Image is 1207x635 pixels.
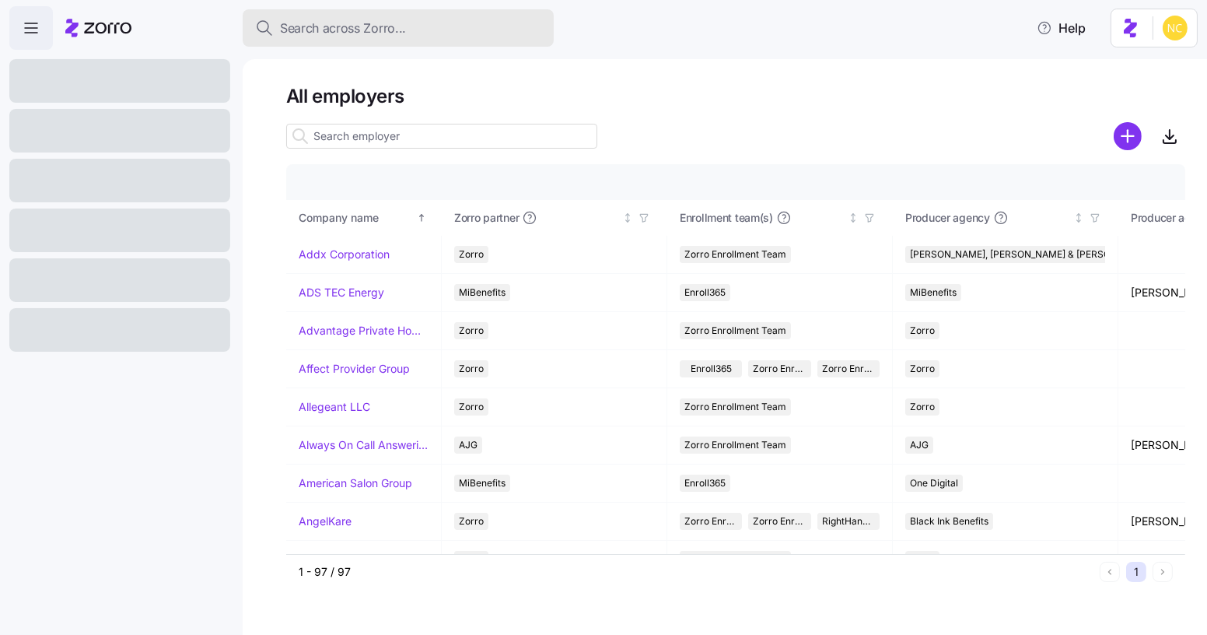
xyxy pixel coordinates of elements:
[691,360,732,377] span: Enroll365
[299,209,414,226] div: Company name
[299,323,429,339] a: Advantage Private Home Care
[459,246,484,263] span: Zorro
[299,514,352,529] a: AngelKare
[459,322,484,339] span: Zorro
[459,398,484,416] span: Zorro
[1131,210,1207,226] span: Producer agent
[1100,562,1120,582] button: Previous page
[684,437,786,454] span: Zorro Enrollment Team
[459,284,506,301] span: MiBenefits
[1024,12,1098,44] button: Help
[299,564,1093,580] div: 1 - 97 / 97
[459,551,484,568] span: Zorro
[667,200,893,236] th: Enrollment team(s)Not sorted
[910,398,935,416] span: Zorro
[753,360,806,377] span: Zorro Enrollment Team
[299,475,412,491] a: American Salon Group
[280,19,406,38] span: Search across Zorro...
[822,360,875,377] span: Zorro Enrollment Experts
[684,246,786,263] span: Zorro Enrollment Team
[622,212,633,223] div: Not sorted
[1114,122,1142,150] svg: add icon
[299,285,384,300] a: ADS TEC Energy
[910,513,988,530] span: Black Ink Benefits
[459,513,484,530] span: Zorro
[1037,19,1086,37] span: Help
[299,552,380,567] a: Ares Interactive
[299,437,429,453] a: Always On Call Answering Service
[684,284,726,301] span: Enroll365
[299,361,410,377] a: Affect Provider Group
[1073,212,1084,223] div: Not sorted
[910,437,929,454] span: AJG
[416,212,427,223] div: Sorted ascending
[684,475,726,492] span: Enroll365
[1126,562,1146,582] button: 1
[442,200,667,236] th: Zorro partnerNot sorted
[684,398,786,416] span: Zorro Enrollment Team
[684,513,737,530] span: Zorro Enrollment Team
[910,284,957,301] span: MiBenefits
[753,513,806,530] span: Zorro Enrollment Experts
[905,210,990,226] span: Producer agency
[910,475,958,492] span: One Digital
[459,437,478,454] span: AJG
[910,322,935,339] span: Zorro
[1163,16,1188,40] img: e03b911e832a6112bf72643c5874f8d8
[822,513,875,530] span: RightHandMan Financial
[684,551,786,568] span: Zorro Enrollment Team
[454,210,519,226] span: Zorro partner
[910,551,935,568] span: Zorro
[286,84,1185,108] h1: All employers
[910,246,1152,263] span: [PERSON_NAME], [PERSON_NAME] & [PERSON_NAME]
[459,475,506,492] span: MiBenefits
[910,360,935,377] span: Zorro
[1153,562,1173,582] button: Next page
[299,399,370,415] a: Allegeant LLC
[243,9,554,47] button: Search across Zorro...
[299,247,390,262] a: Addx Corporation
[848,212,859,223] div: Not sorted
[286,200,442,236] th: Company nameSorted ascending
[286,124,597,149] input: Search employer
[680,210,773,226] span: Enrollment team(s)
[684,322,786,339] span: Zorro Enrollment Team
[459,360,484,377] span: Zorro
[893,200,1118,236] th: Producer agencyNot sorted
